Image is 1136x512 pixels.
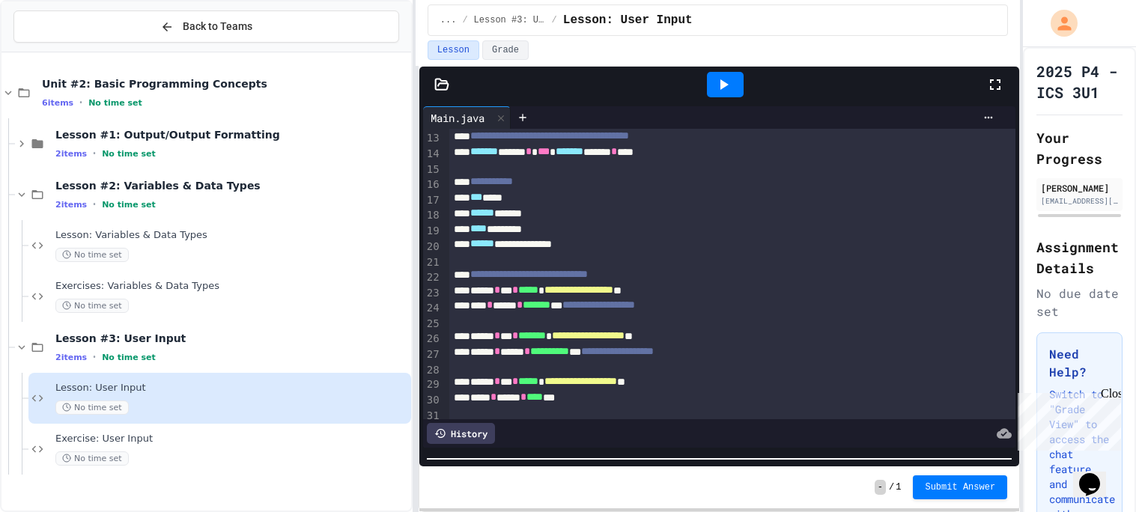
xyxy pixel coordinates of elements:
[440,14,457,26] span: ...
[913,475,1007,499] button: Submit Answer
[1041,195,1118,207] div: [EMAIL_ADDRESS][DOMAIN_NAME]
[423,332,442,347] div: 26
[423,347,442,363] div: 27
[423,193,442,209] div: 17
[563,11,693,29] span: Lesson: User Input
[423,131,442,147] div: 13
[183,19,252,34] span: Back to Teams
[423,286,442,302] div: 23
[55,433,408,445] span: Exercise: User Input
[55,200,87,210] span: 2 items
[1073,452,1121,497] iframe: chat widget
[1012,387,1121,451] iframe: chat widget
[423,224,442,240] div: 19
[462,14,467,26] span: /
[423,106,511,129] div: Main.java
[474,14,546,26] span: Lesson #3: User Input
[55,149,87,159] span: 2 items
[42,98,73,108] span: 6 items
[88,98,142,108] span: No time set
[423,409,442,424] div: 31
[896,481,901,493] span: 1
[423,317,442,332] div: 25
[93,351,96,363] span: •
[427,423,495,444] div: History
[423,301,442,317] div: 24
[423,393,442,409] div: 30
[93,198,96,210] span: •
[423,147,442,162] div: 14
[55,280,408,293] span: Exercises: Variables & Data Types
[55,382,408,394] span: Lesson: User Input
[55,400,129,415] span: No time set
[1036,237,1123,278] h2: Assignment Details
[6,6,103,95] div: Chat with us now!Close
[423,240,442,255] div: 20
[102,353,156,362] span: No time set
[1036,127,1123,169] h2: Your Progress
[55,299,129,313] span: No time set
[1036,284,1123,320] div: No due date set
[423,177,442,193] div: 16
[423,255,442,270] div: 21
[552,14,557,26] span: /
[428,40,479,60] button: Lesson
[55,179,408,192] span: Lesson #2: Variables & Data Types
[925,481,995,493] span: Submit Answer
[102,149,156,159] span: No time set
[482,40,529,60] button: Grade
[1036,61,1123,103] h1: 2025 P4 - ICS 3U1
[423,377,442,393] div: 29
[55,248,129,262] span: No time set
[1035,6,1081,40] div: My Account
[55,451,129,466] span: No time set
[55,332,408,345] span: Lesson #3: User Input
[42,77,408,91] span: Unit #2: Basic Programming Concepts
[102,200,156,210] span: No time set
[423,363,442,378] div: 28
[423,162,442,177] div: 15
[79,97,82,109] span: •
[93,147,96,159] span: •
[55,128,408,141] span: Lesson #1: Output/Output Formatting
[423,208,442,224] div: 18
[55,229,408,242] span: Lesson: Variables & Data Types
[1049,345,1110,381] h3: Need Help?
[875,480,886,495] span: -
[1041,181,1118,195] div: [PERSON_NAME]
[55,353,87,362] span: 2 items
[423,270,442,286] div: 22
[889,481,894,493] span: /
[13,10,399,43] button: Back to Teams
[423,110,492,126] div: Main.java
